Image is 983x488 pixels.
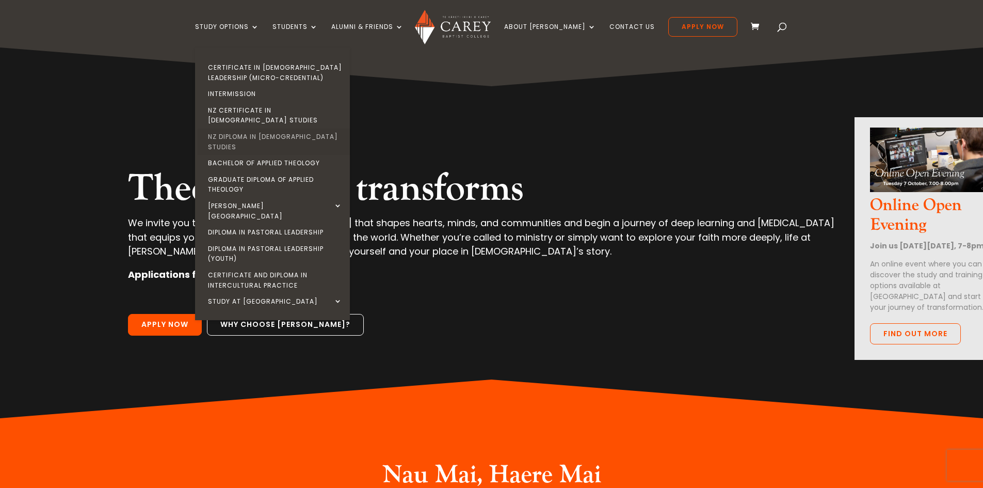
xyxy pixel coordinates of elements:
img: Carey Baptist College [415,10,491,44]
a: About [PERSON_NAME] [504,23,596,48]
strong: Applications for 2026 are now open! [128,268,304,281]
a: Certificate and Diploma in Intercultural Practice [198,267,352,293]
a: Diploma in Pastoral Leadership (Youth) [198,241,352,267]
a: Apply Now [128,314,202,336]
a: Apply Now [668,17,737,37]
a: Find out more [870,323,961,345]
a: NZ Certificate in [DEMOGRAPHIC_DATA] Studies [198,102,352,129]
p: We invite you to discover [DEMOGRAPHIC_DATA] that shapes hearts, minds, and communities and begin... [128,216,855,267]
a: Certificate in [DEMOGRAPHIC_DATA] Leadership (Micro-credential) [198,59,352,86]
a: Alumni & Friends [331,23,404,48]
h2: Theology that transforms [128,166,855,216]
a: Intermission [198,86,352,102]
a: Bachelor of Applied Theology [198,155,352,171]
a: Study at [GEOGRAPHIC_DATA] [198,293,352,310]
a: [PERSON_NAME][GEOGRAPHIC_DATA] [198,198,352,224]
a: Contact Us [609,23,655,48]
a: NZ Diploma in [DEMOGRAPHIC_DATA] Studies [198,129,352,155]
a: Graduate Diploma of Applied Theology [198,171,352,198]
a: Why choose [PERSON_NAME]? [207,314,364,336]
a: Students [272,23,318,48]
a: Study Options [195,23,259,48]
a: Diploma in Pastoral Leadership [198,224,352,241]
